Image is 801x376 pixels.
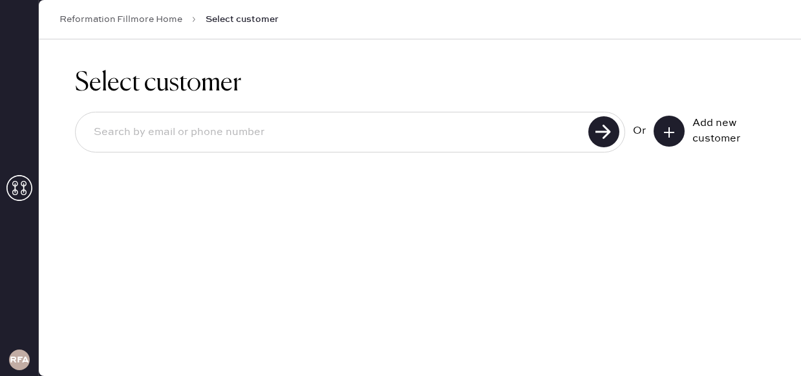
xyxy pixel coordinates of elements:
[692,116,757,147] div: Add new customer
[206,13,279,26] span: Select customer
[10,355,29,364] h3: RFA
[59,13,182,26] a: Reformation Fillmore Home
[83,118,584,147] input: Search by email or phone number
[75,68,765,99] h1: Select customer
[633,123,646,139] div: Or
